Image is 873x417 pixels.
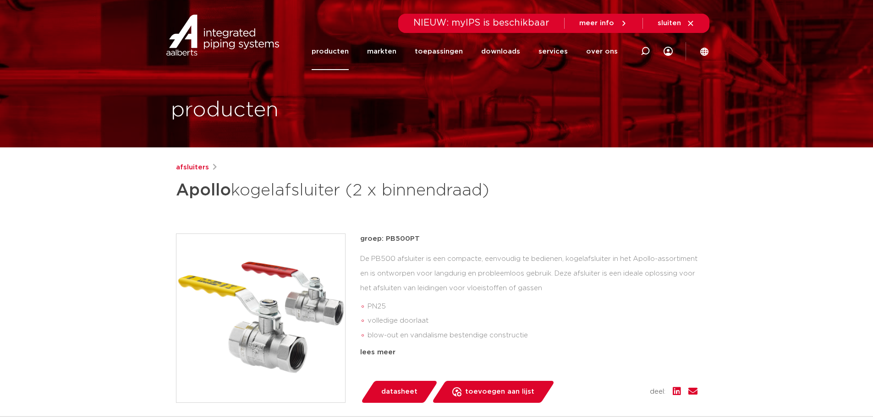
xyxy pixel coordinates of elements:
p: groep: PB500PT [360,233,697,244]
a: toepassingen [415,33,463,70]
a: over ons [586,33,618,70]
nav: Menu [312,33,618,70]
a: markten [367,33,396,70]
a: sluiten [658,19,695,27]
a: afsluiters [176,162,209,173]
div: my IPS [664,33,673,70]
h1: producten [171,96,279,125]
span: sluiten [658,20,681,27]
span: meer info [579,20,614,27]
span: toevoegen aan lijst [465,385,534,399]
li: volledige doorlaat [368,314,697,328]
span: NIEUW: myIPS is beschikbaar [413,18,549,27]
img: Product Image for Apollo kogelafsluiter (2 x binnendraad) [176,234,345,402]
li: blow-out en vandalisme bestendige constructie [368,328,697,343]
a: services [538,33,568,70]
div: De PB500 afsluiter is een compacte, eenvoudig te bedienen, kogelafsluiter in het Apollo-assortime... [360,252,697,343]
a: datasheet [360,381,438,403]
a: producten [312,33,349,70]
strong: Apollo [176,182,231,199]
h1: kogelafsluiter (2 x binnendraad) [176,177,520,204]
a: meer info [579,19,628,27]
span: datasheet [381,385,417,399]
span: deel: [650,386,665,397]
div: lees meer [360,347,697,358]
a: downloads [481,33,520,70]
li: PN25 [368,299,697,314]
li: pTFE zittingen [368,343,697,357]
